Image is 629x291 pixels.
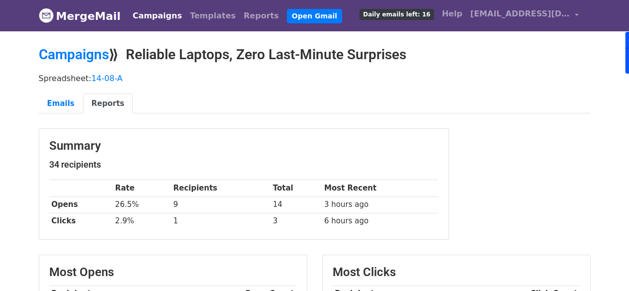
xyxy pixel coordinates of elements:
[186,6,240,26] a: Templates
[579,243,629,291] iframe: Chat Widget
[113,213,171,229] td: 2.9%
[49,139,439,153] h3: Summary
[322,196,438,213] td: 3 hours ago
[322,180,438,196] th: Most Recent
[49,159,439,170] h5: 34 recipients
[171,196,270,213] td: 9
[359,9,434,20] span: Daily emails left: 16
[49,196,113,213] th: Opens
[39,94,83,114] a: Emails
[39,46,591,63] h2: ⟫ Reliable Laptops, Zero Last-Minute Surprises
[240,6,283,26] a: Reports
[333,265,580,280] h3: Most Clicks
[171,213,270,229] td: 1
[49,265,297,280] h3: Most Opens
[113,180,171,196] th: Rate
[113,196,171,213] td: 26.5%
[129,6,186,26] a: Campaigns
[270,180,322,196] th: Total
[466,4,583,27] a: [EMAIL_ADDRESS][DOMAIN_NAME]
[91,74,123,83] a: 14-08-A
[83,94,133,114] a: Reports
[270,213,322,229] td: 3
[39,5,121,26] a: MergeMail
[49,213,113,229] th: Clicks
[39,46,109,63] a: Campaigns
[438,4,466,24] a: Help
[356,4,438,24] a: Daily emails left: 16
[287,9,342,23] a: Open Gmail
[39,73,591,84] p: Spreadsheet:
[171,180,270,196] th: Recipients
[270,196,322,213] td: 14
[470,8,570,20] span: [EMAIL_ADDRESS][DOMAIN_NAME]
[39,8,54,23] img: MergeMail logo
[322,213,438,229] td: 6 hours ago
